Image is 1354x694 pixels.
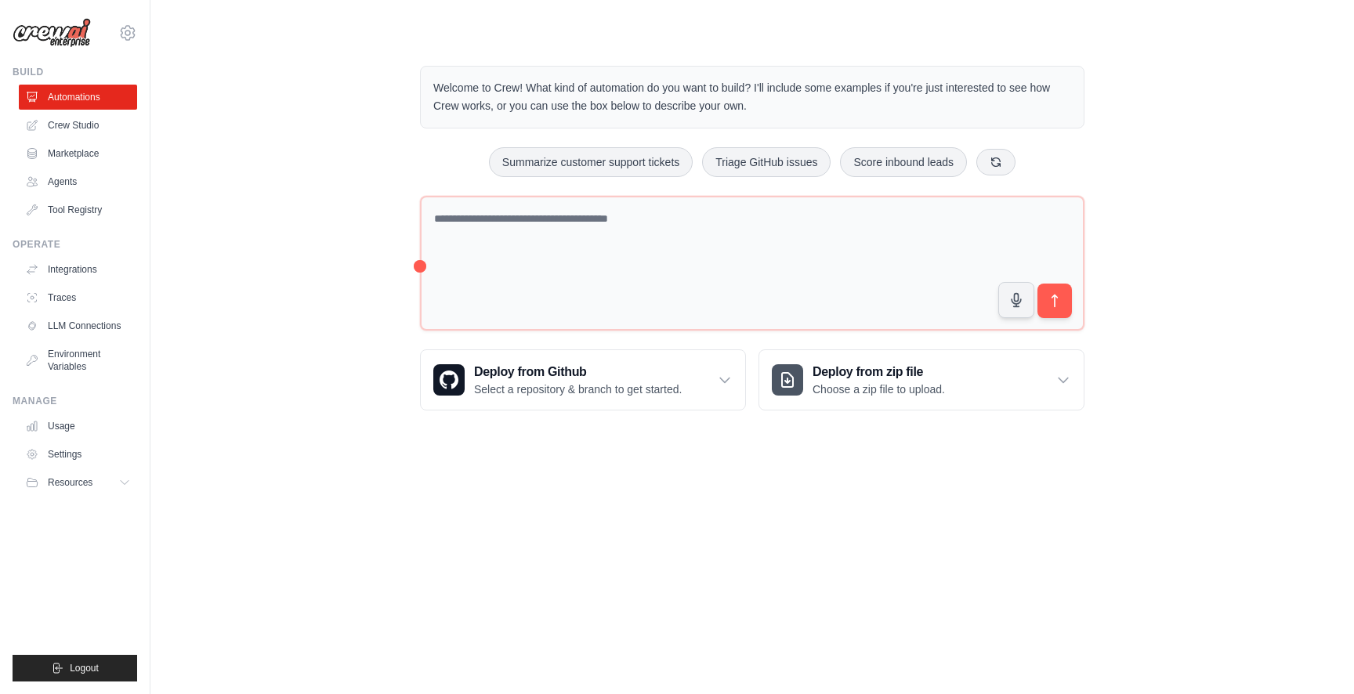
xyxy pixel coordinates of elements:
button: Resources [19,470,137,495]
button: Logout [13,655,137,681]
a: Environment Variables [19,342,137,379]
a: Integrations [19,257,137,282]
p: Select a repository & branch to get started. [474,381,682,397]
p: Choose a zip file to upload. [813,381,945,397]
h3: Deploy from zip file [813,363,945,381]
button: Summarize customer support tickets [489,147,693,177]
a: Crew Studio [19,113,137,138]
a: Agents [19,169,137,194]
span: Logout [70,662,99,674]
button: Triage GitHub issues [702,147,831,177]
iframe: Chat Widget [1276,619,1354,694]
button: Score inbound leads [840,147,967,177]
a: LLM Connections [19,313,137,338]
p: Welcome to Crew! What kind of automation do you want to build? I'll include some examples if you'... [433,79,1071,115]
a: Usage [19,414,137,439]
span: Resources [48,476,92,489]
a: Tool Registry [19,197,137,222]
div: Build [13,66,137,78]
div: Manage [13,395,137,407]
a: Marketplace [19,141,137,166]
div: Operate [13,238,137,251]
h3: Deploy from Github [474,363,682,381]
a: Settings [19,442,137,467]
img: Logo [13,18,91,48]
a: Traces [19,285,137,310]
a: Automations [19,85,137,110]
